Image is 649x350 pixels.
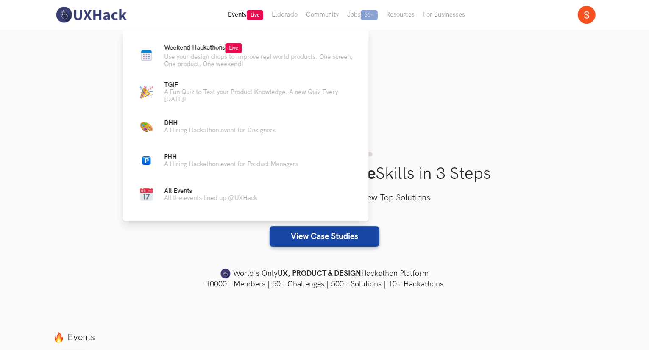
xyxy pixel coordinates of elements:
[220,268,231,279] img: uxhack-favicon-image.png
[140,188,153,201] img: Calendar
[53,6,129,24] img: UXHack-logo.png
[164,161,298,168] p: A Hiring Hackathon event for Product Managers
[164,127,276,134] p: A Hiring Hackathon event for Designers
[164,44,242,51] span: Weekend Hackathons
[247,10,263,20] span: Live
[164,119,178,127] span: DHH
[53,332,596,343] label: Events
[164,194,257,202] p: All the events lined up @UXHack
[164,53,355,68] p: Use your design chops to improve real world products. One screen, One product, One weekend!
[140,120,153,133] img: Color Palette
[164,153,177,161] span: PHH
[53,279,596,289] h4: 10000+ Members | 50+ Challenges | 500+ Solutions | 10+ Hackathons
[136,184,355,205] a: CalendarAll EventsAll the events lined up @UXHack
[136,43,355,68] a: Calendar newWeekend HackathonsLiveUse your design chops to improve real world products. One scree...
[136,117,355,137] a: Color PaletteDHHA Hiring Hackathon event for Designers
[225,43,242,53] span: Live
[361,10,378,20] span: 50+
[164,187,192,194] span: All Events
[142,156,150,165] img: Parking
[164,89,355,103] p: A Fun Quiz to Test your Product Knowledge. A new Quiz Every [DATE]!
[136,150,355,171] a: ParkingPHHA Hiring Hackathon event for Product Managers
[140,49,153,62] img: Calendar new
[164,81,178,89] span: TGIF
[578,6,596,24] img: Your profile pic
[140,86,153,99] img: Party cap
[53,332,64,343] img: fire.png
[53,268,596,280] h4: World's Only Hackathon Platform
[270,226,379,247] a: View Case Studies
[136,81,355,103] a: Party capTGIFA Fun Quiz to Test your Product Knowledge. A new Quiz Every [DATE]!
[278,268,361,280] strong: UX, PRODUCT & DESIGN
[53,164,596,184] h1: Improve Your Skills in 3 Steps
[53,192,596,205] h3: Select a Case Study, Test your skills & View Top Solutions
